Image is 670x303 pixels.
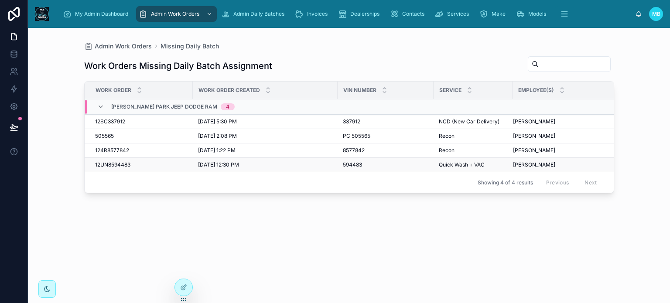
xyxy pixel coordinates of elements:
[439,147,455,154] span: Recon
[343,87,376,94] span: VIN Number
[513,133,555,140] span: [PERSON_NAME]
[233,10,284,17] span: Admin Daily Batches
[198,133,237,140] span: [DATE] 2:08 PM
[652,10,660,17] span: MB
[95,118,125,125] span: 12SC337912
[56,4,635,24] div: scrollable content
[439,133,455,140] span: Recon
[528,10,546,17] span: Models
[60,6,134,22] a: My Admin Dashboard
[439,161,485,168] span: Quick Wash + VAC
[95,147,129,154] span: 124R8577842
[198,161,239,168] span: [DATE] 12:30 PM
[439,133,507,140] a: Recon
[387,6,431,22] a: Contacts
[513,6,552,22] a: Models
[35,7,49,21] img: App logo
[95,147,188,154] a: 124R8577842
[513,133,609,140] a: [PERSON_NAME]
[198,118,332,125] a: [DATE] 5:30 PM
[439,118,507,125] a: NCD (New Car Delivery)
[84,42,152,51] a: Admin Work Orders
[343,161,428,168] a: 594483
[111,103,217,110] span: [PERSON_NAME] Park Jeep Dodge Ram
[343,161,362,168] span: 594483
[95,133,114,140] span: 505565
[439,161,507,168] a: Quick Wash + VAC
[350,10,379,17] span: Dealerships
[219,6,291,22] a: Admin Daily Batches
[343,133,370,140] span: PC 505565
[198,147,332,154] a: [DATE] 1:22 PM
[95,161,188,168] a: 12UN8594483
[513,147,609,154] a: [PERSON_NAME]
[84,60,272,72] h1: Work Orders Missing Daily Batch Assignment
[96,87,131,94] span: Work Order
[198,87,260,94] span: Work Order Created
[513,161,555,168] span: [PERSON_NAME]
[198,147,236,154] span: [DATE] 1:22 PM
[198,161,332,168] a: [DATE] 12:30 PM
[343,118,360,125] span: 337912
[343,118,428,125] a: 337912
[198,118,237,125] span: [DATE] 5:30 PM
[432,6,475,22] a: Services
[402,10,424,17] span: Contacts
[307,10,328,17] span: Invoices
[343,147,365,154] span: 8577842
[477,6,512,22] a: Make
[161,42,219,51] a: Missing Daily Batch
[343,147,428,154] a: 8577842
[335,6,386,22] a: Dealerships
[95,118,188,125] a: 12SC337912
[136,6,217,22] a: Admin Work Orders
[447,10,469,17] span: Services
[439,147,507,154] a: Recon
[439,87,461,94] span: Service
[492,10,506,17] span: Make
[513,161,609,168] a: [PERSON_NAME]
[198,133,332,140] a: [DATE] 2:08 PM
[292,6,334,22] a: Invoices
[513,118,555,125] span: [PERSON_NAME]
[151,10,199,17] span: Admin Work Orders
[439,118,499,125] span: NCD (New Car Delivery)
[95,161,130,168] span: 12UN8594483
[75,10,128,17] span: My Admin Dashboard
[95,133,188,140] a: 505565
[478,179,533,186] span: Showing 4 of 4 results
[95,42,152,51] span: Admin Work Orders
[513,118,609,125] a: [PERSON_NAME]
[343,133,428,140] a: PC 505565
[518,87,554,94] span: Employee(s)
[513,147,555,154] span: [PERSON_NAME]
[226,103,229,110] div: 4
